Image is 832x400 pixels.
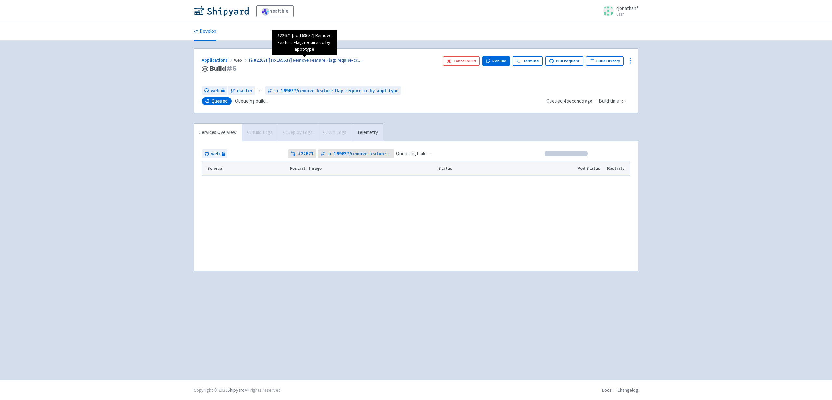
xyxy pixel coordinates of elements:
strong: # 22671 [298,150,314,157]
th: Restart [288,161,307,176]
a: Pull Request [545,56,583,66]
span: Queued [211,98,228,104]
a: web [202,149,227,158]
div: Copyright © 2025 All rights reserved. [194,387,282,394]
a: sc-169637/remove-feature-flag-require-cc-by-appt-type [318,149,395,158]
span: Queued [546,98,592,104]
small: User [616,12,638,16]
th: Image [307,161,436,176]
span: master [237,87,253,94]
a: #22671 [288,149,316,158]
th: Service [202,161,288,176]
span: Build [210,65,237,72]
a: master [228,86,255,95]
a: Build History [586,56,624,66]
span: # 5 [226,64,237,73]
a: Telemetry [352,124,383,142]
th: Status [436,161,575,176]
a: #22671 [sc-169637] Remove Feature Flag: require-cc... [248,57,363,63]
span: cjonathanf [616,5,638,11]
a: Docs [602,387,612,393]
time: 4 seconds ago [564,98,592,104]
a: Terminal [513,56,543,66]
span: #22671 [sc-169637] Remove Feature Flag: require-cc ... [254,57,362,63]
button: Cancel build [443,56,480,66]
th: Pod Status [576,161,605,176]
span: Queueing build... [396,150,430,157]
th: Restarts [605,161,630,176]
span: sc-169637/remove-feature-flag-require-cc-by-appt-type [327,150,392,157]
a: sc-169637/remove-feature-flag-require-cc-by-appt-type [265,86,401,95]
span: Build time [599,97,619,105]
a: Changelog [617,387,638,393]
span: web [211,87,219,94]
span: Queueing build... [235,97,268,105]
a: Services Overview [194,124,242,142]
a: Shipyard [227,387,245,393]
span: web [211,150,220,157]
span: sc-169637/remove-feature-flag-require-cc-by-appt-type [274,87,398,94]
span: ← [258,87,263,94]
div: · [546,97,630,105]
a: healthie [256,5,294,17]
a: Applications [202,57,234,63]
a: web [202,86,227,95]
img: Shipyard logo [194,6,249,16]
span: -:-- [620,97,626,105]
button: Rebuild [482,56,510,66]
a: cjonathanf User [599,6,638,16]
a: Develop [194,22,216,41]
span: web [234,57,248,63]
